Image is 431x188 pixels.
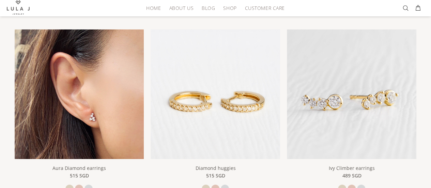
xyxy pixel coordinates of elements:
[329,165,375,171] a: Ivy Climber earrings
[169,5,193,11] span: About Us
[342,172,361,179] span: 489 SGD
[241,3,284,13] a: Customer Care
[146,5,161,11] span: HOME
[287,90,416,97] a: Ivy Climber earrings
[15,90,144,97] a: Aura Diamond earrings Close-up of an ear wearing a scatter diamond stud earring
[142,3,165,13] a: HOME
[223,5,236,11] span: Shop
[165,3,197,13] a: About Us
[198,3,219,13] a: Blog
[151,90,280,97] a: Diamond huggies
[206,172,225,179] span: 515 SGD
[195,165,235,171] a: Diamond huggies
[70,172,89,179] span: 515 SGD
[219,3,241,13] a: Shop
[202,5,215,11] span: Blog
[52,165,106,171] a: Aura Diamond earrings
[15,29,144,159] img: Close-up of an ear wearing a scatter diamond stud earring
[245,5,284,11] span: Customer Care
